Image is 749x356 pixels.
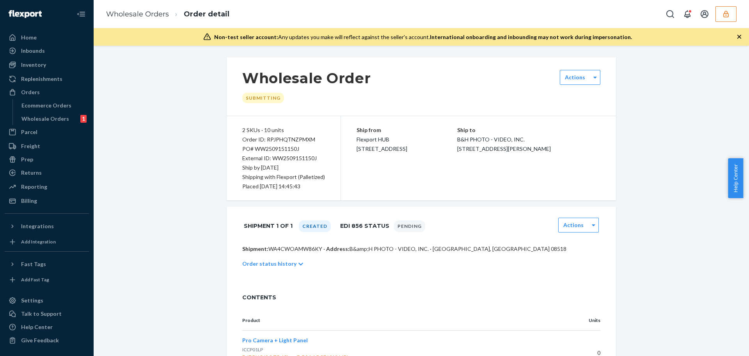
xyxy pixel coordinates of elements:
[80,115,87,123] div: 1
[5,334,89,347] button: Give Feedback
[568,317,600,324] p: Units
[457,125,601,135] p: Ship to
[242,317,555,324] p: Product
[21,115,69,123] div: Wholesale Orders
[21,297,43,304] div: Settings
[9,10,42,18] img: Flexport logo
[299,220,331,232] div: Created
[21,128,37,136] div: Parcel
[340,218,389,234] h1: EDI 856 Status
[5,220,89,233] button: Integrations
[21,88,40,96] div: Orders
[242,172,325,182] p: Shipping with Flexport (Palletized)
[5,86,89,98] a: Orders
[5,166,89,179] a: Returns
[5,73,89,85] a: Replenishments
[21,323,53,331] div: Help Center
[21,169,42,177] div: Returns
[214,33,632,41] div: Any updates you make will reflect against the seller's account.
[5,31,89,44] a: Home
[242,337,308,343] span: Pro Camera + Light Panel
[106,10,169,18] a: Wholesale Orders
[21,197,37,205] div: Billing
[184,10,229,18] a: Order detail
[18,99,89,112] a: Ecommerce Orders
[242,144,325,154] div: PO# WW2509151150J
[242,163,325,172] p: Ship by [DATE]
[21,61,46,69] div: Inventory
[565,73,585,81] label: Actions
[5,308,89,320] button: Talk to Support
[21,222,54,230] div: Integrations
[214,34,278,40] span: Non-test seller account:
[21,142,40,150] div: Freight
[21,310,62,318] div: Talk to Support
[21,75,62,83] div: Replenishments
[242,93,284,103] div: Submitting
[242,245,268,252] span: Shipment:
[457,136,551,152] span: B&H PHOTO - VIDEO, INC. [STREET_ADDRESS][PERSON_NAME]
[5,274,89,286] a: Add Fast Tag
[21,276,49,283] div: Add Fast Tag
[5,236,89,248] a: Add Integration
[242,336,308,344] button: Pro Camera + Light Panel
[728,158,743,198] button: Help Center
[357,125,457,135] p: Ship from
[697,6,712,22] button: Open account menu
[5,294,89,307] a: Settings
[100,3,236,26] ol: breadcrumbs
[563,221,584,229] label: Actions
[5,321,89,333] a: Help Center
[394,220,425,232] div: Pending
[21,34,37,41] div: Home
[5,181,89,193] a: Reporting
[21,260,46,268] div: Fast Tags
[244,218,293,234] h1: Shipment 1 of 1
[5,153,89,166] a: Prep
[242,154,325,163] div: External ID: WW2509151150J
[5,126,89,138] a: Parcel
[73,6,89,22] button: Close Navigation
[680,6,695,22] button: Open notifications
[242,125,325,135] div: 2 SKUs · 10 units
[430,34,632,40] span: International onboarding and inbounding may not work during impersonation.
[242,293,600,301] span: CONTENTS
[21,156,33,163] div: Prep
[5,258,89,270] button: Fast Tags
[242,70,371,86] h1: Wholesale Order
[21,183,47,191] div: Reporting
[5,195,89,207] a: Billing
[242,347,263,352] span: ICCP01LP
[242,182,325,191] div: Placed [DATE] 14:45:43
[21,238,56,245] div: Add Integration
[18,113,89,125] a: Wholesale Orders1
[21,102,71,109] div: Ecommerce Orders
[21,336,59,344] div: Give Feedback
[242,260,296,268] p: Order status history
[662,6,678,22] button: Open Search Box
[242,245,600,253] p: WA4CWOAMW86KY · B&amp;H PHOTO - VIDEO, INC. · [GEOGRAPHIC_DATA], [GEOGRAPHIC_DATA] 08518
[5,45,89,57] a: Inbounds
[699,333,741,352] iframe: Opens a widget where you can chat to one of our agents
[357,136,407,152] span: Flexport HUB [STREET_ADDRESS]
[326,245,350,252] span: Address:
[5,59,89,71] a: Inventory
[21,47,45,55] div: Inbounds
[242,135,325,144] div: Order ID: RPJPHQTNZPMXM
[5,140,89,152] a: Freight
